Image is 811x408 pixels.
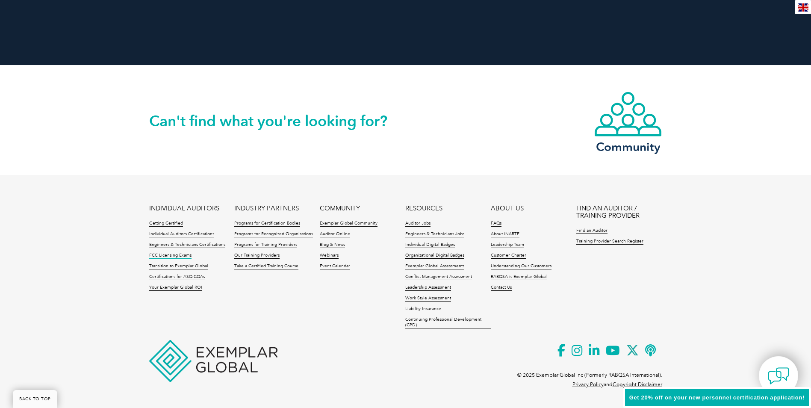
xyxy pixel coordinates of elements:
a: RESOURCES [405,205,442,212]
a: Organizational Digital Badges [405,253,464,259]
a: Our Training Providers [234,253,280,259]
a: RABQSA is Exemplar Global [491,274,547,280]
span: Get 20% off on your new personnel certification application! [629,394,805,401]
a: Work Style Assessment [405,296,451,302]
a: Engineers & Technicians Jobs [405,231,464,237]
a: Getting Certified [149,221,183,227]
a: Leadership Team [491,242,524,248]
p: © 2025 Exemplar Global Inc (Formerly RABQSA International). [517,370,662,380]
a: Engineers & Technicians Certifications [149,242,225,248]
a: Programs for Certification Bodies [234,221,300,227]
p: and [572,380,662,389]
img: icon-community.webp [594,91,662,137]
img: Exemplar Global [149,340,277,382]
a: ABOUT US [491,205,524,212]
img: en [798,3,808,12]
a: Event Calendar [320,263,350,269]
a: Individual Digital Badges [405,242,455,248]
a: Blog & News [320,242,345,248]
a: Training Provider Search Register [576,239,643,245]
a: Conflict Management Assessment [405,274,472,280]
a: Individual Auditors Certifications [149,231,214,237]
a: Auditor Online [320,231,350,237]
a: Programs for Training Providers [234,242,297,248]
a: Continuing Professional Development (CPD) [405,317,491,328]
a: Community [594,91,662,152]
a: Exemplar Global Assessments [405,263,464,269]
a: Certifications for ASQ CQAs [149,274,205,280]
a: Programs for Recognized Organizations [234,231,313,237]
a: Find an Auditor [576,228,608,234]
a: INDUSTRY PARTNERS [234,205,299,212]
a: FCC Licensing Exams [149,253,192,259]
a: Customer Charter [491,253,526,259]
a: Privacy Policy [572,381,604,387]
a: Liability Insurance [405,306,441,312]
a: Take a Certified Training Course [234,263,298,269]
img: contact-chat.png [768,365,789,387]
a: INDIVIDUAL AUDITORS [149,205,219,212]
a: Auditor Jobs [405,221,431,227]
a: Understanding Our Customers [491,263,551,269]
a: About iNARTE [491,231,519,237]
a: Webinars [320,253,339,259]
h2: Can't find what you're looking for? [149,114,406,128]
a: FAQs [491,221,501,227]
h3: Community [594,142,662,152]
a: Contact Us [491,285,512,291]
a: BACK TO TOP [13,390,57,408]
a: COMMUNITY [320,205,360,212]
a: Copyright Disclaimer [613,381,662,387]
a: Transition to Exemplar Global [149,263,208,269]
a: FIND AN AUDITOR / TRAINING PROVIDER [576,205,662,219]
a: Your Exemplar Global ROI [149,285,202,291]
a: Leadership Assessment [405,285,451,291]
a: Exemplar Global Community [320,221,377,227]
